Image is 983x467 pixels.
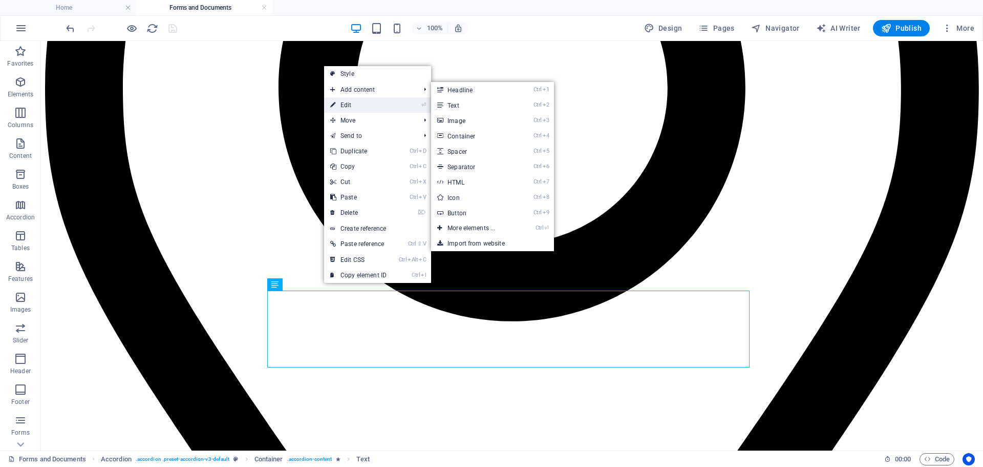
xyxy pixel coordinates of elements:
[543,209,549,216] i: 9
[544,225,549,231] i: ⏎
[412,272,420,278] i: Ctrl
[254,453,283,465] span: Click to select. Double-click to edit
[125,22,138,34] button: Click here to leave preview mode and continue editing
[431,113,516,128] a: Ctrl3Image
[884,453,911,465] h6: Session time
[11,398,30,406] p: Footer
[427,22,443,34] h6: 100%
[533,209,542,216] i: Ctrl
[640,20,687,36] button: Design
[324,205,393,220] a: ⌦Delete
[419,256,426,263] i: C
[136,453,230,465] span: . accordion .preset-accordion-v3-default
[10,306,31,314] p: Images
[324,97,393,113] a: ⏎Edit
[8,90,34,98] p: Elements
[431,205,516,220] a: Ctrl9Button
[881,23,922,33] span: Publish
[64,22,76,34] button: undo
[324,82,416,97] span: Add content
[421,272,426,278] i: I
[924,453,950,465] span: Code
[431,190,516,205] a: Ctrl8Icon
[418,209,426,216] i: ⌦
[7,59,33,68] p: Favorites
[543,194,549,200] i: 8
[146,22,158,34] button: reload
[408,240,416,247] i: Ctrl
[421,101,426,108] i: ⏎
[747,20,804,36] button: Navigator
[8,121,33,129] p: Columns
[419,148,426,154] i: D
[533,148,542,154] i: Ctrl
[543,132,549,139] i: 4
[324,128,416,144] a: Send to
[136,2,272,13] h4: Forms and Documents
[146,23,158,34] i: Reload page
[8,453,86,465] a: Click to cancel selection. Double-click to open Pages
[10,367,31,375] p: Header
[423,240,426,247] i: V
[543,117,549,124] i: 3
[410,178,418,185] i: Ctrl
[816,23,861,33] span: AI Writer
[65,23,76,34] i: Undo: Change text (Ctrl+Z)
[644,23,682,33] span: Design
[399,256,407,263] i: Ctrl
[410,163,418,170] i: Ctrl
[11,429,30,437] p: Forms
[533,163,542,170] i: Ctrl
[873,20,930,36] button: Publish
[431,220,516,236] a: Ctrl⏎More elements ...
[533,132,542,139] i: Ctrl
[419,178,426,185] i: X
[101,453,370,465] nav: breadcrumb
[543,101,549,108] i: 2
[324,159,393,174] a: CtrlCCopy
[408,256,418,263] i: Alt
[751,23,800,33] span: Navigator
[324,221,431,236] a: Create reference
[533,194,542,200] i: Ctrl
[287,453,332,465] span: . accordion-content
[694,20,738,36] button: Pages
[431,82,516,97] a: Ctrl1Headline
[324,66,431,82] a: Style
[942,23,974,33] span: More
[101,453,132,465] span: Click to select. Double-click to edit
[13,336,29,344] p: Slider
[431,97,516,113] a: Ctrl2Text
[543,163,549,170] i: 6
[895,453,911,465] span: 00 00
[698,23,734,33] span: Pages
[533,178,542,185] i: Ctrl
[431,144,516,159] a: Ctrl5Spacer
[324,144,393,159] a: CtrlDDuplicate
[419,163,426,170] i: C
[812,20,865,36] button: AI Writer
[12,182,29,191] p: Boxes
[543,148,549,154] i: 5
[412,22,448,34] button: 100%
[324,113,416,128] span: Move
[324,236,393,252] a: Ctrl⇧VPaste reference
[6,213,35,221] p: Accordion
[533,86,542,93] i: Ctrl
[938,20,978,36] button: More
[431,174,516,190] a: Ctrl7HTML
[543,178,549,185] i: 7
[9,152,32,160] p: Content
[431,159,516,174] a: Ctrl6Separator
[533,117,542,124] i: Ctrl
[533,101,542,108] i: Ctrl
[410,194,418,200] i: Ctrl
[431,236,554,251] a: Import from website
[640,20,687,36] div: Design (Ctrl+Alt+Y)
[324,268,393,283] a: CtrlICopy element ID
[233,456,238,462] i: This element is a customizable preset
[902,455,904,463] span: :
[336,456,340,462] i: Element contains an animation
[324,174,393,190] a: CtrlXCut
[410,148,418,154] i: Ctrl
